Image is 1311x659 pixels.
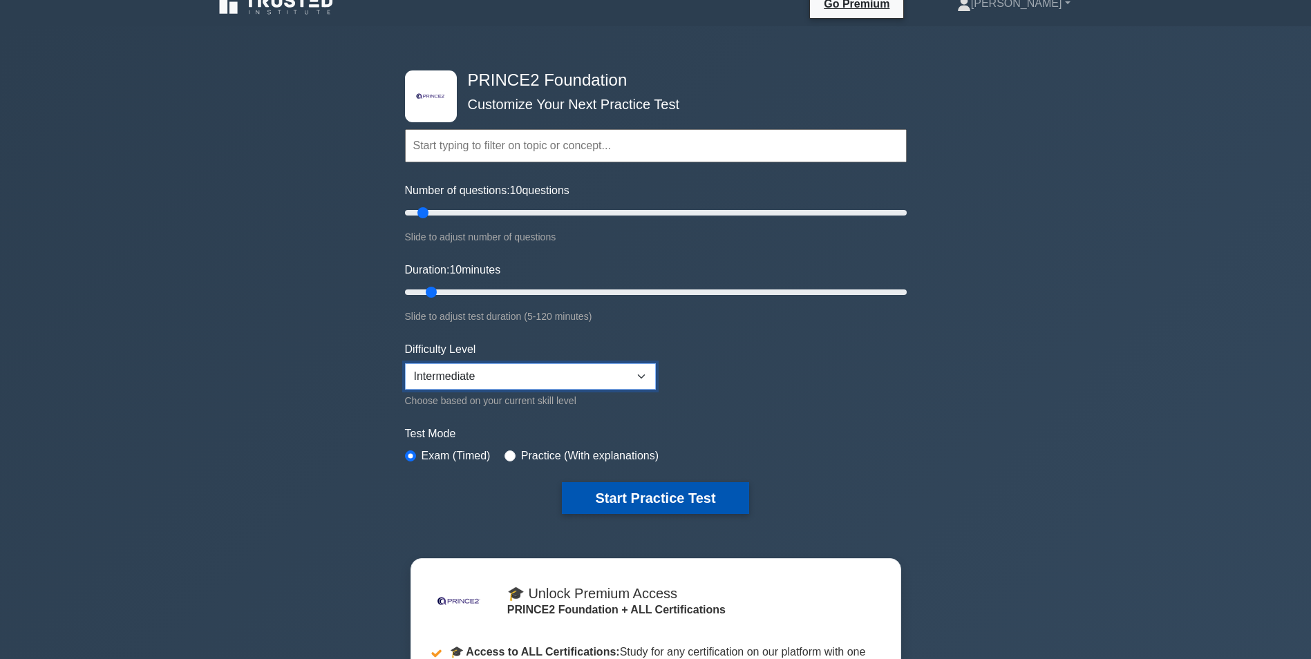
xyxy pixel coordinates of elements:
label: Exam (Timed) [422,448,491,464]
label: Number of questions: questions [405,182,569,199]
label: Difficulty Level [405,341,476,358]
span: 10 [510,184,522,196]
label: Practice (With explanations) [521,448,659,464]
label: Duration: minutes [405,262,501,278]
input: Start typing to filter on topic or concept... [405,129,907,162]
div: Choose based on your current skill level [405,392,656,409]
div: Slide to adjust number of questions [405,229,907,245]
h4: PRINCE2 Foundation [462,70,839,90]
span: 10 [449,264,462,276]
label: Test Mode [405,426,907,442]
button: Start Practice Test [562,482,748,514]
div: Slide to adjust test duration (5-120 minutes) [405,308,907,325]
